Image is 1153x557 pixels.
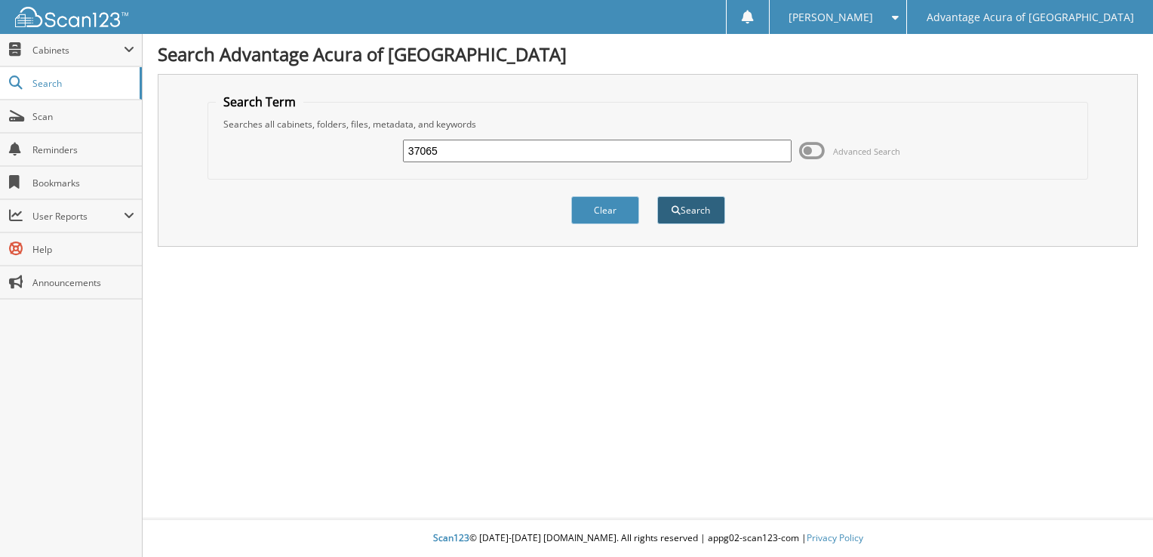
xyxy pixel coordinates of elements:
span: Reminders [32,143,134,156]
legend: Search Term [216,94,303,110]
span: Scan [32,110,134,123]
span: Scan123 [433,531,469,544]
h1: Search Advantage Acura of [GEOGRAPHIC_DATA] [158,42,1138,66]
div: © [DATE]-[DATE] [DOMAIN_NAME]. All rights reserved | appg02-scan123-com | [143,520,1153,557]
span: Cabinets [32,44,124,57]
div: Searches all cabinets, folders, files, metadata, and keywords [216,118,1080,131]
span: Search [32,77,132,90]
iframe: Chat Widget [1078,485,1153,557]
span: Advantage Acura of [GEOGRAPHIC_DATA] [927,13,1134,22]
span: Announcements [32,276,134,289]
img: scan123-logo-white.svg [15,7,128,27]
a: Privacy Policy [807,531,863,544]
span: [PERSON_NAME] [789,13,873,22]
button: Clear [571,196,639,224]
span: Help [32,243,134,256]
button: Search [657,196,725,224]
span: User Reports [32,210,124,223]
span: Advanced Search [833,146,900,157]
span: Bookmarks [32,177,134,189]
